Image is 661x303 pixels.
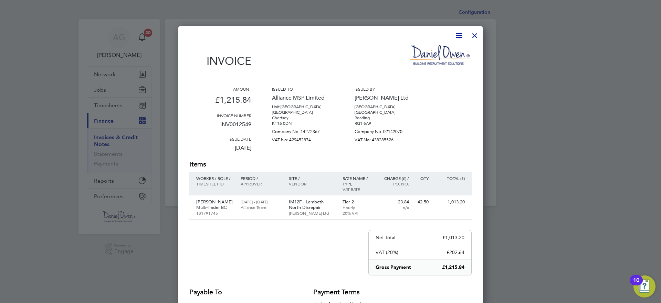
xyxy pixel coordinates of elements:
[189,136,251,142] h3: Issue date
[376,234,395,241] p: Net Total
[272,126,334,134] p: Company No: 14272367
[189,160,472,169] h2: Items
[189,287,293,297] h2: Payable to
[289,181,336,186] p: Vendor
[442,264,464,271] p: £1,215.84
[343,205,373,210] p: Hourly
[272,134,334,143] p: VAT No: 429452874
[379,205,409,210] p: n/a
[189,142,251,160] p: [DATE]
[196,175,234,181] p: Worker / Role /
[379,181,409,186] p: Po. No.
[436,199,465,205] p: 1,013.20
[241,199,282,204] p: [DATE] - [DATE]
[272,104,334,110] p: Unit [GEOGRAPHIC_DATA]
[313,287,375,297] h2: Payment terms
[272,110,334,115] p: [GEOGRAPHIC_DATA]
[189,113,251,118] h3: Invoice number
[241,175,282,181] p: Period /
[355,121,417,126] p: RG1 6AP
[189,54,251,68] h1: Invoice
[379,175,409,181] p: Charge (£) /
[416,175,429,181] p: QTY
[343,199,373,205] p: Tier 2
[289,175,336,181] p: Site /
[379,199,409,205] p: 23.84
[355,115,417,121] p: Reading
[189,92,251,113] p: £1,215.84
[189,118,251,136] p: INV0012549
[447,249,464,255] p: £202.64
[272,86,334,92] h3: Issued to
[196,210,234,216] p: TS1791745
[355,134,417,143] p: VAT No: 438285526
[289,199,336,210] p: IM12F - Lambeth North Disrepair
[376,264,411,271] p: Gross Payment
[343,175,373,186] p: Rate name / type
[355,110,417,115] p: [GEOGRAPHIC_DATA]
[410,45,472,65] img: danielowen-logo-remittance.png
[289,210,336,216] p: [PERSON_NAME] Ltd
[241,204,282,210] p: Alliance Team
[416,199,429,205] p: 42.50
[355,104,417,110] p: [GEOGRAPHIC_DATA]
[633,275,655,297] button: Open Resource Center, 10 new notifications
[241,181,282,186] p: Approver
[355,86,417,92] h3: Issued by
[442,234,464,241] p: £1,013.20
[272,115,334,121] p: Chertsey
[343,210,373,216] p: 20% VAT
[436,175,465,181] p: Total (£)
[376,249,398,255] p: VAT (20%)
[196,181,234,186] p: Timesheet ID
[189,86,251,92] h3: Amount
[343,186,373,192] p: VAT rate
[272,121,334,126] p: KT16 0DN
[355,92,417,104] p: [PERSON_NAME] Ltd
[272,92,334,104] p: Alliance MSP Limited
[196,205,234,210] p: Multi-Trader BC
[633,280,639,289] div: 10
[196,199,234,205] p: [PERSON_NAME]
[355,126,417,134] p: Company No: 02142070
